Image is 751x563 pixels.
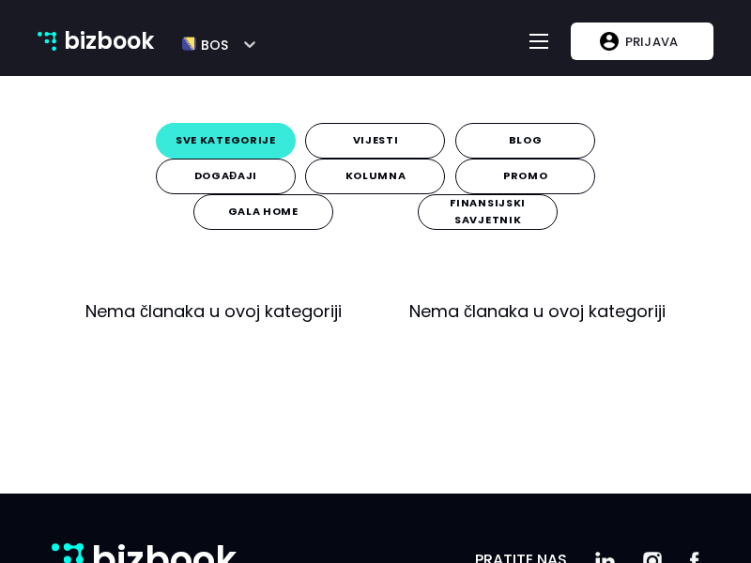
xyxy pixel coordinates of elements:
button: Prijava [571,23,713,60]
button: sve kategorije [156,123,296,159]
span: finansijski savjetnik [424,195,551,228]
span: gala home [228,204,299,220]
img: account logo [600,32,619,51]
h5: bos [196,29,228,53]
span: promo [503,168,548,184]
img: bos [182,29,196,60]
button: vijesti [305,123,445,159]
p: Nema članaka u ovoj kategoriji [409,298,666,325]
span: sve kategorije [176,132,276,148]
span: kolumna [345,168,406,184]
button: finansijski savjetnik [418,194,558,230]
img: bizbook [38,32,56,51]
button: gala home [193,194,333,230]
span: blog [509,132,543,148]
span: događaji [194,168,258,184]
button: kolumna [305,159,445,194]
p: Prijava [619,23,684,59]
p: bizbook [64,23,154,59]
button: Toggle navigation [524,26,554,56]
a: bizbook [38,23,154,59]
button: blog [455,123,595,159]
button: promo [455,159,595,194]
p: Nema članaka u ovoj kategoriji [85,298,342,325]
button: događaji [156,159,296,194]
span: vijesti [353,132,399,148]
